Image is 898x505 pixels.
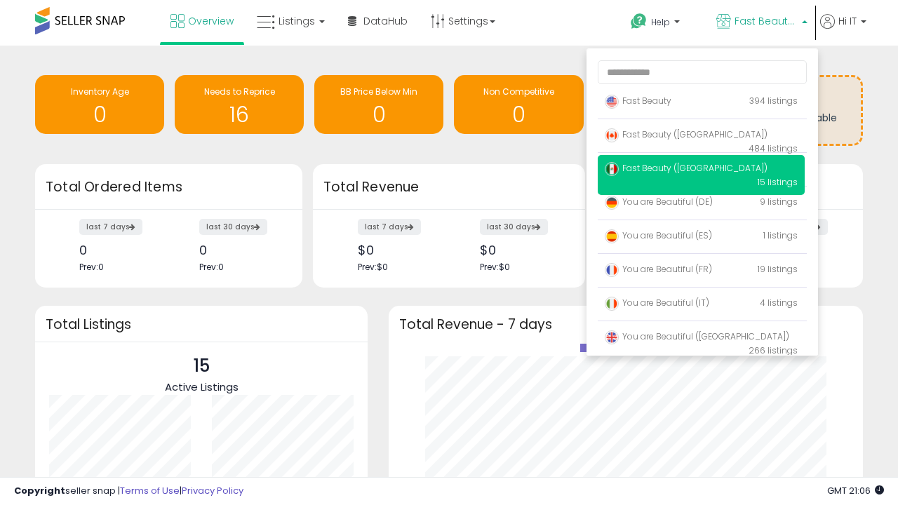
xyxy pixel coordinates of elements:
img: mexico.png [605,162,619,176]
i: Get Help [630,13,648,30]
a: Privacy Policy [182,484,243,497]
span: Needs to Reprice [204,86,275,97]
img: usa.png [605,95,619,109]
span: 9 listings [760,196,798,208]
span: Prev: $0 [480,261,510,273]
label: last 7 days [79,219,142,235]
span: Active Listings [165,379,239,394]
span: Help [651,16,670,28]
span: Fast Beauty ([GEOGRAPHIC_DATA]) [605,128,768,140]
a: Inventory Age 0 [35,75,164,134]
div: $0 [358,243,438,257]
a: Hi IT [820,14,866,46]
span: Fast Beauty ([GEOGRAPHIC_DATA]) [735,14,798,28]
span: Listings [279,14,315,28]
p: 15 [165,353,239,379]
span: 484 listings [749,142,798,154]
h1: 0 [461,103,576,126]
span: 266 listings [749,344,798,356]
span: Fast Beauty ([GEOGRAPHIC_DATA]) [605,162,768,174]
a: Help [619,2,704,46]
span: You are Beautiful (ES) [605,229,712,241]
span: 19 listings [758,263,798,275]
span: 394 listings [749,95,798,107]
div: $0 [480,243,561,257]
h3: Total Revenue - 7 days [399,319,852,330]
span: You are Beautiful (DE) [605,196,713,208]
span: Fast Beauty [605,95,671,107]
h3: Total Ordered Items [46,177,292,197]
a: Non Competitive 0 [454,75,583,134]
span: You are Beautiful ([GEOGRAPHIC_DATA]) [605,330,789,342]
div: 0 [79,243,158,257]
span: Overview [188,14,234,28]
span: 2025-09-12 21:06 GMT [827,484,884,497]
span: 15 listings [758,176,798,188]
div: seller snap | | [14,485,243,498]
label: last 7 days [358,219,421,235]
h1: 16 [182,103,297,126]
h1: 0 [42,103,157,126]
span: BB Price Below Min [340,86,417,97]
label: last 30 days [480,219,548,235]
span: 4 listings [760,297,798,309]
span: Inventory Age [71,86,129,97]
span: Prev: 0 [199,261,224,273]
img: spain.png [605,229,619,243]
h3: Total Listings [46,319,357,330]
img: italy.png [605,297,619,311]
span: Hi IT [838,14,857,28]
span: 1 listings [763,229,798,241]
span: You are Beautiful (IT) [605,297,709,309]
a: BB Price Below Min 0 [314,75,443,134]
img: germany.png [605,196,619,210]
span: Non Competitive [483,86,554,97]
strong: Copyright [14,484,65,497]
span: DataHub [363,14,408,28]
h3: Total Revenue [323,177,575,197]
img: france.png [605,263,619,277]
span: You are Beautiful (FR) [605,263,712,275]
span: Prev: 0 [79,261,104,273]
label: last 30 days [199,219,267,235]
a: Terms of Use [120,484,180,497]
span: Prev: $0 [358,261,388,273]
img: uk.png [605,330,619,344]
div: 0 [199,243,278,257]
h1: 0 [321,103,436,126]
img: canada.png [605,128,619,142]
a: Needs to Reprice 16 [175,75,304,134]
